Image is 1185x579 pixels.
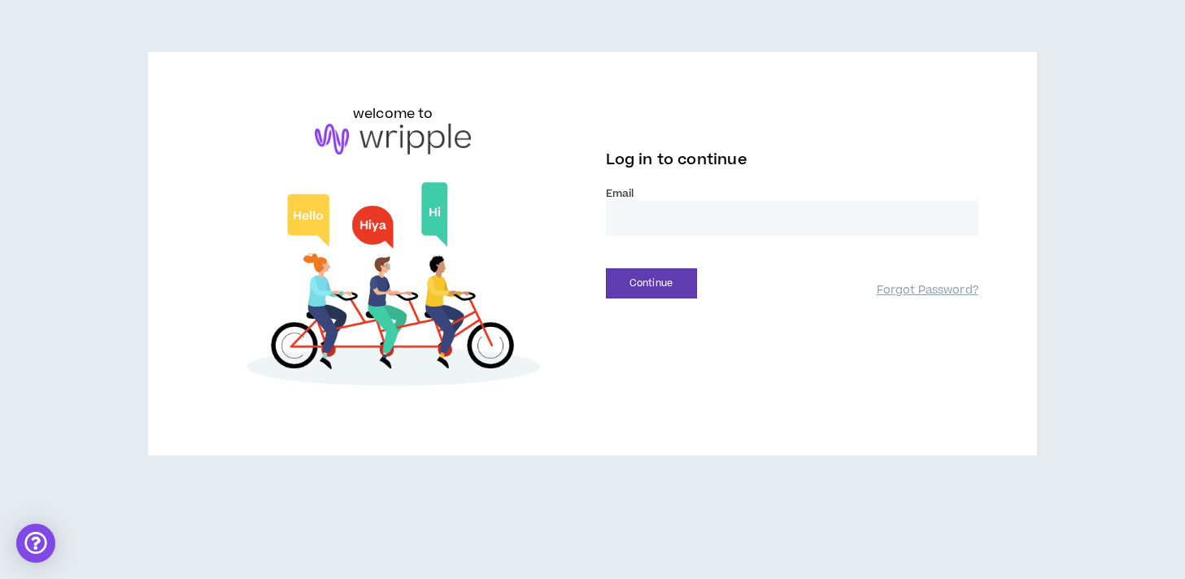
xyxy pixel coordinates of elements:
[606,186,978,201] label: Email
[315,124,471,155] img: logo-brand.png
[16,524,55,563] div: Open Intercom Messenger
[207,171,579,404] img: Welcome to Wripple
[877,283,978,298] a: Forgot Password?
[353,104,433,124] h6: welcome to
[606,268,697,298] button: Continue
[606,150,747,170] span: Log in to continue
